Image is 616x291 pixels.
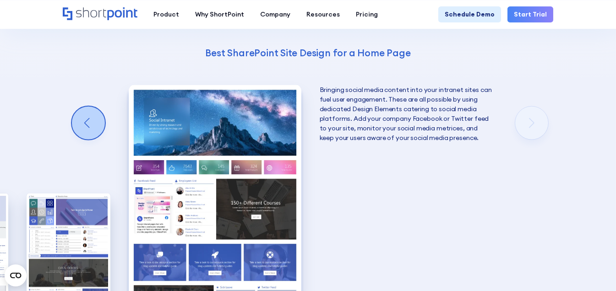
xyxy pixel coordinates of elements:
[63,7,137,21] a: Home
[195,10,244,19] div: Why ShortPoint
[306,10,340,19] div: Resources
[438,6,501,22] a: Schedule Demo
[153,10,179,19] div: Product
[252,6,298,22] a: Company
[72,107,105,140] div: Previous slide
[507,6,553,22] a: Start Trial
[348,6,386,22] a: Pricing
[570,247,616,291] iframe: Chat Widget
[298,6,348,22] a: Resources
[260,10,290,19] div: Company
[356,10,378,19] div: Pricing
[5,264,27,286] button: Open CMP widget
[145,6,187,22] a: Product
[320,85,492,143] p: Bringing social media content into your intranet sites can fuel user engagement. These are all po...
[128,47,489,59] h4: Best SharePoint Site Design for a Home Page
[187,6,252,22] a: Why ShortPoint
